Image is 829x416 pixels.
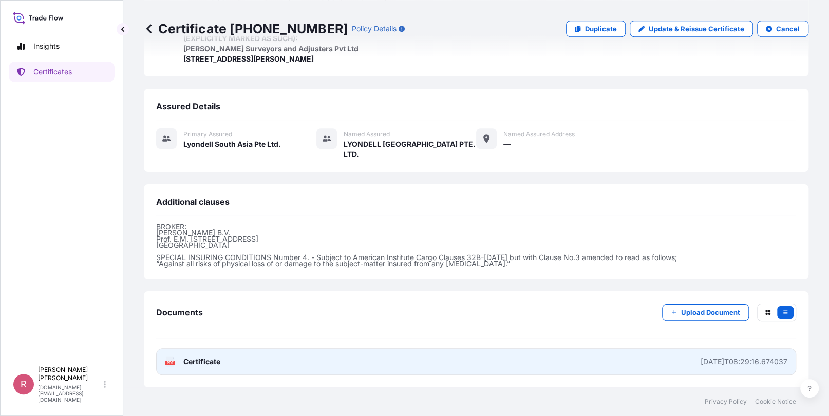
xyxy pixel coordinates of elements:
p: [DOMAIN_NAME][EMAIL_ADDRESS][DOMAIN_NAME] [38,384,102,403]
p: Cancel [776,24,800,34]
span: LYONDELL [GEOGRAPHIC_DATA] PTE. LTD. [344,139,477,160]
p: Update & Reissue Certificate [649,24,744,34]
span: Certificate [183,356,220,367]
a: Duplicate [566,21,626,37]
span: R [21,379,27,389]
span: — [503,139,511,149]
p: Upload Document [681,307,740,318]
span: Additional clauses [156,196,230,207]
a: Update & Reissue Certificate [630,21,753,37]
p: [PERSON_NAME] [PERSON_NAME] [38,366,102,382]
span: Documents [156,307,203,318]
button: Cancel [757,21,808,37]
p: Certificate [PHONE_NUMBER] [144,21,348,37]
p: Duplicate [585,24,617,34]
a: PDFCertificate[DATE]T08:29:16.674037 [156,348,796,375]
span: Primary assured [183,130,232,138]
p: BROKER: [PERSON_NAME] B.V. Prof. E.M. [STREET_ADDRESS] [GEOGRAPHIC_DATA] SPECIAL INSURING CONDITI... [156,224,796,267]
span: Named Assured Address [503,130,575,138]
a: Insights [9,36,115,56]
button: Upload Document [662,304,749,321]
a: Privacy Policy [705,398,747,406]
span: Assured Details [156,101,220,111]
text: PDF [167,361,174,365]
p: Policy Details [352,24,397,34]
div: [DATE]T08:29:16.674037 [701,356,787,367]
p: Certificates [33,67,72,77]
span: Lyondell South Asia Pte Ltd. [183,139,281,149]
a: Cookie Notice [755,398,796,406]
span: Named Assured [344,130,390,138]
p: Insights [33,41,60,51]
a: Certificates [9,62,115,82]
